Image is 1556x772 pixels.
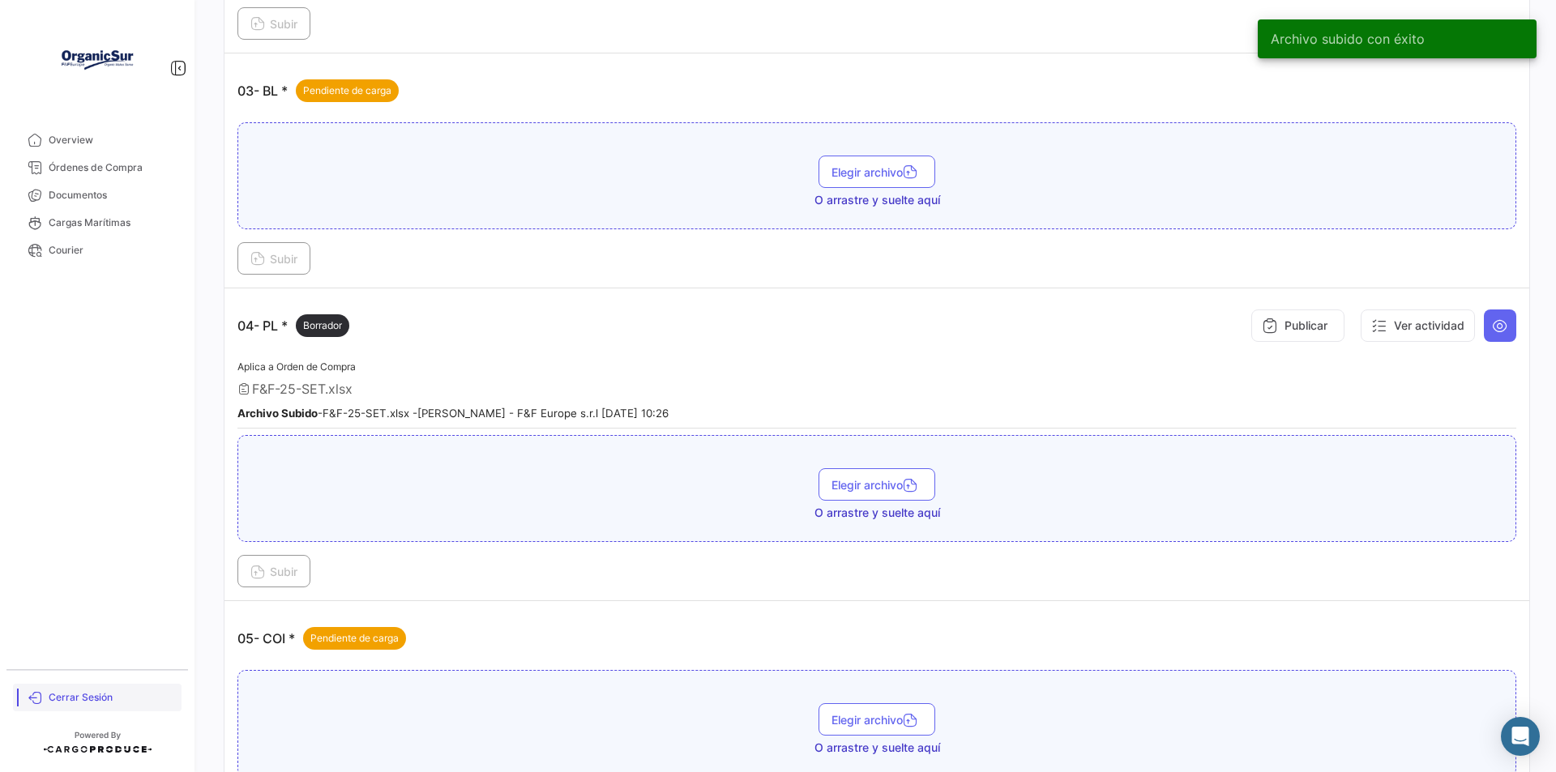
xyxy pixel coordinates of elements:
[49,243,175,258] span: Courier
[814,192,940,208] span: O arrastre y suelte aquí
[237,314,349,337] p: 04- PL *
[49,690,175,705] span: Cerrar Sesión
[13,154,182,181] a: Órdenes de Compra
[237,360,356,373] span: Aplica a Orden de Compra
[303,318,342,333] span: Borrador
[250,17,297,31] span: Subir
[814,505,940,521] span: O arrastre y suelte aquí
[237,407,669,420] small: - F&F-25-SET.xlsx - [PERSON_NAME] - F&F Europe s.r.l [DATE] 10:26
[819,468,935,501] button: Elegir archivo
[49,215,175,230] span: Cargas Marítimas
[13,181,182,209] a: Documentos
[57,19,138,100] img: Logo+OrganicSur.png
[250,565,297,578] span: Subir
[1501,717,1540,756] div: Abrir Intercom Messenger
[250,252,297,266] span: Subir
[237,555,310,587] button: Subir
[13,237,182,264] a: Courier
[1361,309,1475,342] button: Ver actividad
[237,407,318,420] b: Archivo Subido
[13,126,182,154] a: Overview
[237,7,310,40] button: Subir
[819,156,935,188] button: Elegir archivo
[1271,31,1425,47] span: Archivo subido con éxito
[831,165,922,179] span: Elegir archivo
[814,740,940,756] span: O arrastre y suelte aquí
[49,160,175,175] span: Órdenes de Compra
[237,79,399,102] p: 03- BL *
[237,242,310,275] button: Subir
[831,478,922,492] span: Elegir archivo
[819,703,935,736] button: Elegir archivo
[13,209,182,237] a: Cargas Marítimas
[303,83,391,98] span: Pendiente de carga
[252,381,353,397] span: F&F-25-SET.xlsx
[1251,309,1344,342] button: Publicar
[49,133,175,147] span: Overview
[237,627,406,650] p: 05- COI *
[310,631,399,646] span: Pendiente de carga
[831,713,922,727] span: Elegir archivo
[49,188,175,203] span: Documentos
